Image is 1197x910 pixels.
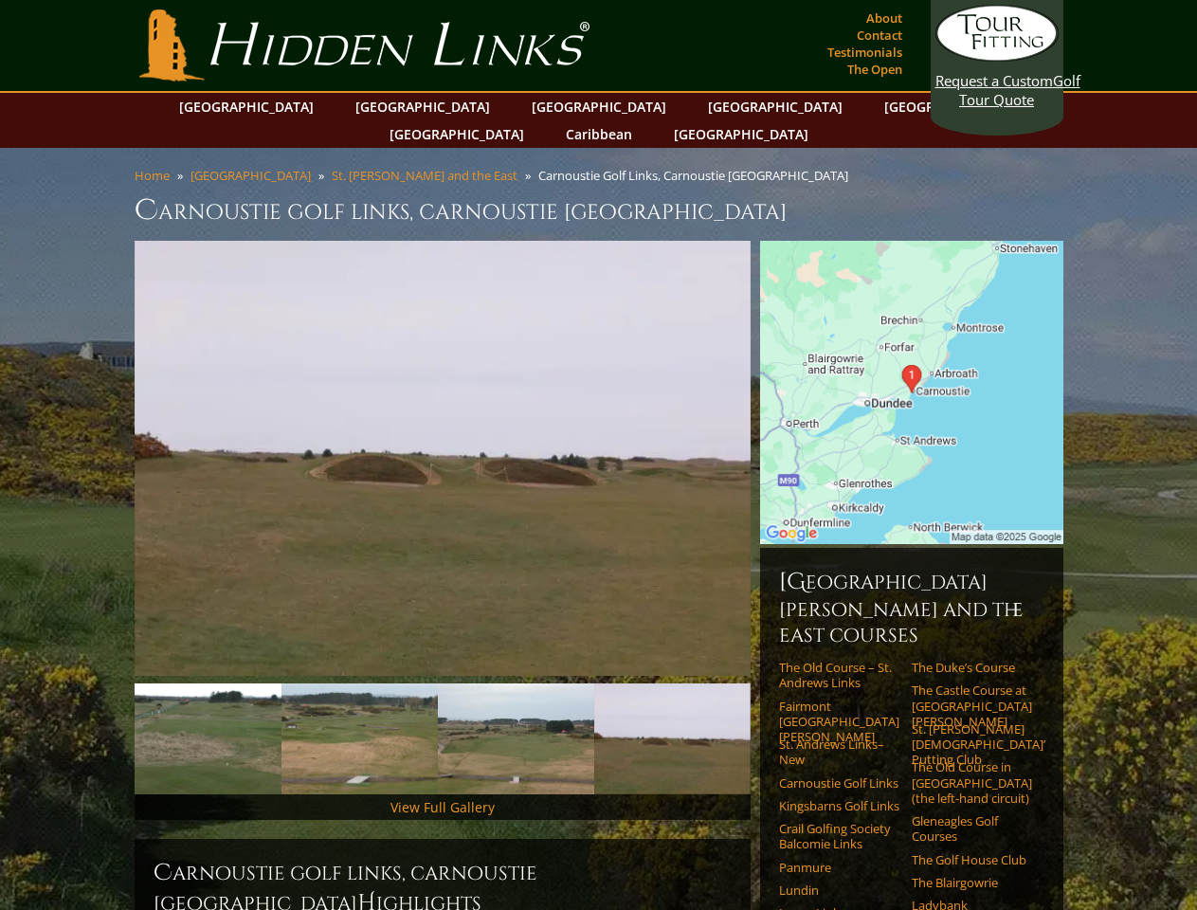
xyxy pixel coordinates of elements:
[779,660,899,691] a: The Old Course – St. Andrews Links
[779,737,899,768] a: St. Andrews Links–New
[779,699,899,745] a: Fairmont [GEOGRAPHIC_DATA][PERSON_NAME]
[935,5,1059,109] a: Request a CustomGolf Tour Quote
[190,167,311,184] a: [GEOGRAPHIC_DATA]
[912,660,1032,675] a: The Duke’s Course
[346,93,499,120] a: [GEOGRAPHIC_DATA]
[332,167,517,184] a: St. [PERSON_NAME] and the East
[843,56,907,82] a: The Open
[935,71,1053,90] span: Request a Custom
[664,120,818,148] a: [GEOGRAPHIC_DATA]
[760,241,1063,544] img: Google Map of Carnoustie Golf Centre, Links Parade, Carnoustie DD7 7JE, United Kingdom
[170,93,323,120] a: [GEOGRAPHIC_DATA]
[538,167,856,184] li: Carnoustie Golf Links, Carnoustie [GEOGRAPHIC_DATA]
[852,22,907,48] a: Contact
[522,93,676,120] a: [GEOGRAPHIC_DATA]
[912,721,1032,768] a: St. [PERSON_NAME] [DEMOGRAPHIC_DATA]’ Putting Club
[556,120,642,148] a: Caribbean
[135,167,170,184] a: Home
[823,39,907,65] a: Testimonials
[912,759,1032,806] a: The Old Course in [GEOGRAPHIC_DATA] (the left-hand circuit)
[380,120,534,148] a: [GEOGRAPHIC_DATA]
[779,567,1044,648] h6: [GEOGRAPHIC_DATA][PERSON_NAME] and the East Courses
[779,798,899,813] a: Kingsbarns Golf Links
[135,191,1063,229] h1: Carnoustie Golf Links, Carnoustie [GEOGRAPHIC_DATA]
[390,798,495,816] a: View Full Gallery
[912,852,1032,867] a: The Golf House Club
[912,682,1032,729] a: The Castle Course at [GEOGRAPHIC_DATA][PERSON_NAME]
[861,5,907,31] a: About
[912,813,1032,845] a: Gleneagles Golf Courses
[698,93,852,120] a: [GEOGRAPHIC_DATA]
[779,821,899,852] a: Crail Golfing Society Balcomie Links
[779,860,899,875] a: Panmure
[779,775,899,791] a: Carnoustie Golf Links
[779,883,899,898] a: Lundin
[912,875,1032,890] a: The Blairgowrie
[875,93,1028,120] a: [GEOGRAPHIC_DATA]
